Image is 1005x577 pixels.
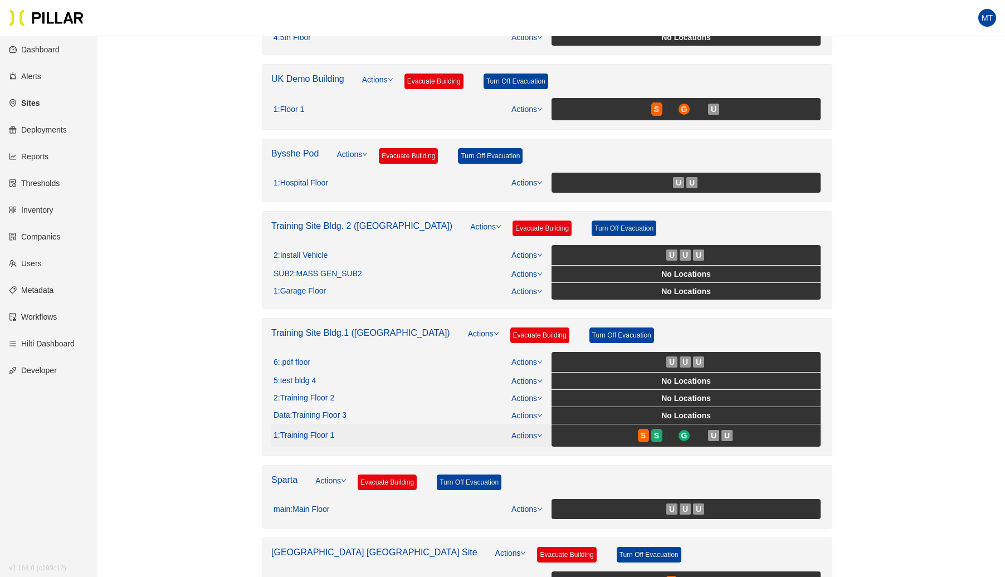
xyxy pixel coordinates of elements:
span: : Main Floor [290,505,329,515]
span: U [696,249,701,261]
span: : test bldg 4 [278,376,316,386]
a: Training Site Bldg. 2 ([GEOGRAPHIC_DATA]) [271,221,452,231]
span: S [641,429,646,442]
span: down [388,77,393,82]
a: Actions [511,431,543,440]
a: Turn Off Evacuation [484,74,548,89]
div: 4 [274,33,311,43]
a: Actions [336,148,368,173]
img: Pillar Technologies [9,9,84,27]
a: alertAlerts [9,72,41,81]
span: : MASS GEN_SUB2 [294,269,362,279]
a: Turn Off Evacuation [589,327,654,343]
div: No Locations [554,409,818,422]
a: Turn Off Evacuation [592,221,656,236]
span: U [724,429,730,442]
a: Actions [511,376,543,385]
span: : Training Floor 1 [278,431,334,441]
span: MT [982,9,993,27]
a: Bysshe Pod [271,149,319,158]
span: G [681,429,687,442]
span: down [520,550,526,556]
a: Evacuate Building [404,74,464,89]
span: U [696,356,701,368]
div: 1 [274,178,328,188]
div: No Locations [554,375,818,387]
a: Actions [511,105,543,114]
span: S [654,429,659,442]
a: Actions [468,327,499,352]
span: down [537,180,543,185]
div: 5 [274,376,316,386]
span: down [537,413,543,418]
a: Evacuate Building [510,327,569,343]
a: Evacuate Building [537,547,596,563]
span: U [711,103,716,115]
div: No Locations [554,31,818,43]
a: Actions [511,287,543,296]
div: 1 [274,286,326,296]
a: tagMetadata [9,286,53,295]
a: dashboardDashboard [9,45,60,54]
span: U [669,503,675,515]
a: Actions [511,33,543,42]
div: main [274,505,329,515]
div: No Locations [554,285,818,297]
span: U [689,177,695,189]
a: Actions [362,74,393,98]
span: : Training Floor 2 [278,393,334,403]
span: S [654,103,659,115]
a: apiDeveloper [9,366,57,375]
a: line-chartReports [9,152,48,161]
a: Evacuate Building [379,148,438,164]
a: Actions [511,394,543,403]
span: : Install Vehicle [278,251,328,261]
span: U [682,356,688,368]
span: down [496,224,501,229]
span: down [537,288,543,294]
a: Sparta [271,475,297,485]
span: : .pdf floor [278,358,310,368]
a: Actions [511,411,543,420]
span: U [696,503,701,515]
a: teamUsers [9,259,42,268]
span: : Training Floor 3 [290,410,347,420]
span: U [669,356,675,368]
a: Evacuate Building [358,475,417,490]
a: giftDeployments [9,125,67,134]
a: UK Demo Building [271,74,344,84]
a: Turn Off Evacuation [617,547,681,563]
a: Turn Off Evacuation [437,475,501,490]
span: down [537,506,543,512]
div: Data [274,410,347,420]
a: barsHilti Dashboard [9,339,75,348]
span: down [537,378,543,384]
a: Actions [315,475,347,499]
div: 1 [274,105,304,115]
span: down [494,331,499,336]
a: [GEOGRAPHIC_DATA] [GEOGRAPHIC_DATA] Site [271,547,477,557]
span: down [362,151,368,157]
span: down [341,478,347,483]
a: environmentSites [9,99,40,107]
div: No Locations [554,392,818,404]
span: U [669,249,675,261]
span: U [676,177,681,189]
span: : 5th Floor [278,33,311,43]
span: down [537,106,543,112]
div: 2 [274,393,334,403]
div: 1 [274,431,334,441]
a: Evacuate Building [513,221,572,236]
div: SUB2 [274,269,362,279]
a: solutionCompanies [9,232,61,241]
div: 6 [274,358,310,368]
span: down [537,271,543,277]
span: U [682,249,688,261]
div: 2 [274,251,328,261]
span: down [537,359,543,365]
a: Actions [470,221,501,245]
span: U [682,503,688,515]
a: qrcodeInventory [9,206,53,214]
span: U [711,429,716,442]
